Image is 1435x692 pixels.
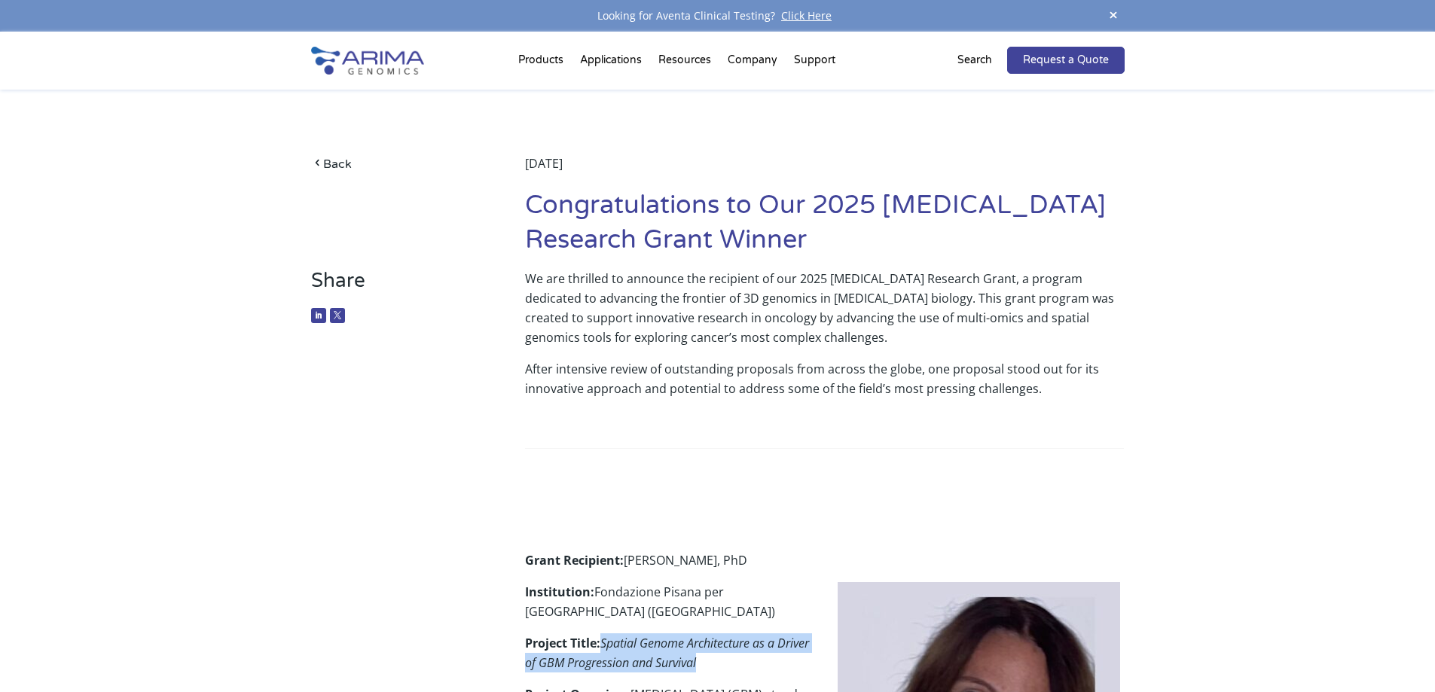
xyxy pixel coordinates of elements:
[775,8,838,23] a: Click Here
[957,50,992,70] p: Search
[525,635,809,671] em: Spatial Genome Architecture as a Driver of GBM Progression and Survival
[525,550,1124,582] p: [PERSON_NAME], PhD
[311,269,481,304] h3: Share
[525,584,594,600] strong: Institution:
[311,47,424,75] img: Arima-Genomics-logo
[525,552,624,569] strong: Grant Recipient:
[311,6,1125,26] div: Looking for Aventa Clinical Testing?
[525,582,1124,633] p: Fondazione Pisana per [GEOGRAPHIC_DATA] ([GEOGRAPHIC_DATA])
[525,359,1124,410] p: After intensive review of outstanding proposals from across the globe, one proposal stood out for...
[311,154,481,174] a: Back
[525,154,1124,188] div: [DATE]
[525,269,1124,359] p: We are thrilled to announce the recipient of our 2025 [MEDICAL_DATA] Research Grant, a program de...
[525,635,600,651] strong: Project Title:
[525,188,1124,269] h1: Congratulations to Our 2025 [MEDICAL_DATA] Research Grant Winner
[1007,47,1125,74] a: Request a Quote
